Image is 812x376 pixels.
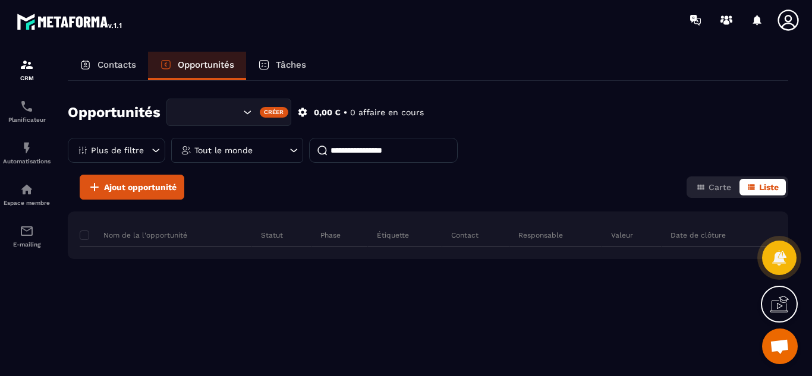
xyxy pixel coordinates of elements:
img: scheduler [20,99,34,113]
p: Contact [451,230,479,240]
a: Opportunités [148,52,246,80]
a: automationsautomationsAutomatisations [3,132,51,173]
span: Carte [709,182,731,192]
img: formation [20,58,34,72]
p: • [344,107,347,118]
p: Nom de la l'opportunité [80,230,187,240]
button: Carte [689,179,738,195]
button: Ajout opportunité [80,175,184,200]
a: formationformationCRM [3,49,51,90]
p: Automatisations [3,158,51,165]
img: automations [20,141,34,155]
p: Planificateur [3,116,51,123]
p: 0 affaire en cours [350,107,424,118]
a: emailemailE-mailing [3,215,51,257]
p: Date de clôture [671,230,726,240]
p: Tâches [276,59,306,70]
img: automations [20,182,34,197]
p: 0,00 € [314,107,341,118]
p: Tout le monde [194,146,253,154]
a: schedulerschedulerPlanificateur [3,90,51,132]
button: Liste [739,179,786,195]
a: automationsautomationsEspace membre [3,173,51,215]
p: Phase [320,230,341,240]
img: email [20,224,34,238]
div: Créer [260,107,289,118]
p: Espace membre [3,200,51,206]
div: Search for option [166,99,291,126]
p: Étiquette [377,230,409,240]
p: Contacts [97,59,136,70]
img: logo [17,11,124,32]
a: Tâches [246,52,318,80]
span: Ajout opportunité [104,181,177,193]
p: Responsable [518,230,563,240]
span: Liste [759,182,779,192]
p: Opportunités [178,59,234,70]
p: CRM [3,75,51,81]
p: Statut [261,230,283,240]
p: E-mailing [3,241,51,248]
input: Search for option [177,106,240,119]
p: Plus de filtre [91,146,144,154]
h2: Opportunités [68,100,160,124]
p: Valeur [611,230,633,240]
a: Contacts [68,52,148,80]
a: Ouvrir le chat [762,328,798,364]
